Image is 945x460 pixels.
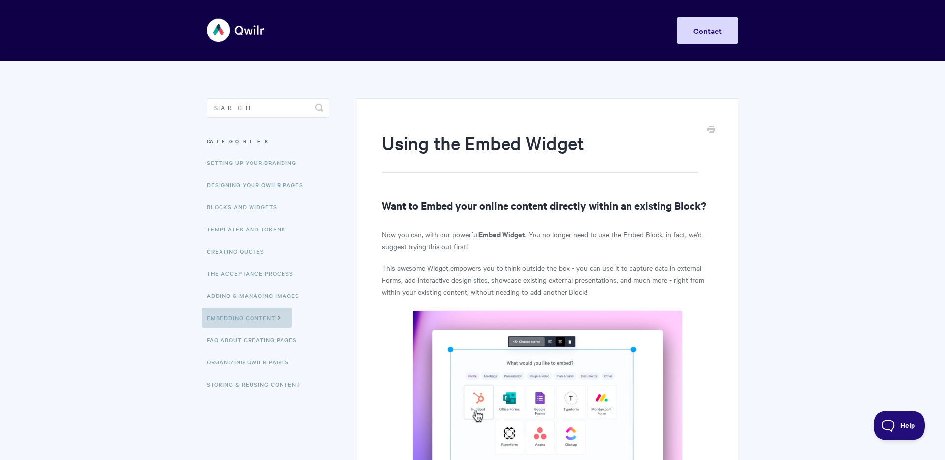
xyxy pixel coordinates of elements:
a: FAQ About Creating Pages [207,330,304,350]
a: Embedding Content [202,308,292,328]
p: This awesome Widget empowers you to think outside the box - you can use it to capture data in ext... [382,262,713,297]
a: Blocks and Widgets [207,197,284,217]
a: The Acceptance Process [207,263,301,283]
h3: Categories [207,132,329,150]
a: Contact [677,17,738,44]
a: Print this Article [707,125,715,135]
a: Storing & Reusing Content [207,374,308,394]
iframe: Toggle Customer Support [874,411,925,440]
h1: Using the Embed Widget [382,131,698,173]
img: Qwilr Help Center [207,12,265,49]
a: Designing Your Qwilr Pages [207,175,311,195]
a: Organizing Qwilr Pages [207,352,296,372]
a: Adding & Managing Images [207,286,307,305]
h2: Want to Embed your online content directly within an existing Block? [382,197,713,213]
input: Search [207,98,329,118]
strong: Embed Widget [479,229,525,239]
a: Templates and Tokens [207,219,293,239]
p: Now you can, with our powerful . You no longer need to use the Embed Block, in fact, we'd suggest... [382,229,713,252]
a: Setting up your Branding [207,153,304,172]
a: Creating Quotes [207,241,272,261]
